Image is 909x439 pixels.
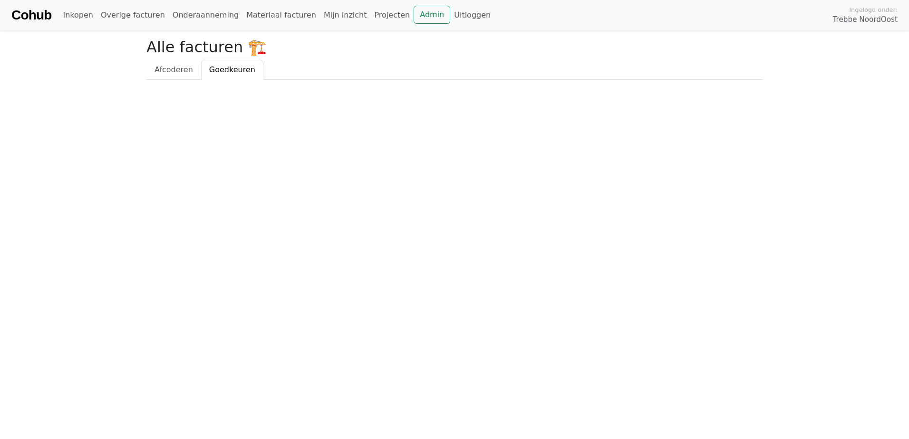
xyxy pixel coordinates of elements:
[11,4,51,27] a: Cohub
[414,6,450,24] a: Admin
[242,6,320,25] a: Materiaal facturen
[155,65,193,74] span: Afcoderen
[146,60,201,80] a: Afcoderen
[169,6,242,25] a: Onderaanneming
[849,5,898,14] span: Ingelogd onder:
[450,6,494,25] a: Uitloggen
[201,60,263,80] a: Goedkeuren
[97,6,169,25] a: Overige facturen
[59,6,97,25] a: Inkopen
[320,6,371,25] a: Mijn inzicht
[833,14,898,25] span: Trebbe NoordOost
[146,38,763,56] h2: Alle facturen 🏗️
[209,65,255,74] span: Goedkeuren
[370,6,414,25] a: Projecten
